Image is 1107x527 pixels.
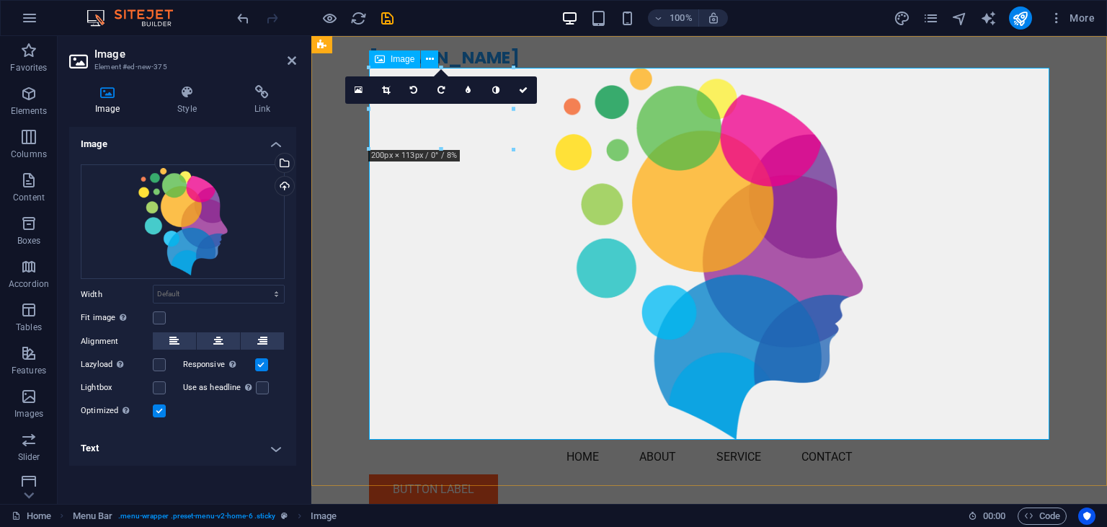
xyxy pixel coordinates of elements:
[81,333,153,350] label: Alignment
[73,508,113,525] span: Click to select. Double-click to edit
[1044,6,1101,30] button: More
[81,309,153,327] label: Fit image
[1049,11,1095,25] span: More
[400,76,427,104] a: Rotate left 90°
[183,379,256,397] label: Use as headline
[12,508,51,525] a: Click to cancel selection. Double-click to open Pages
[391,55,414,63] span: Image
[980,10,997,27] i: AI Writer
[73,508,337,525] nav: breadcrumb
[81,164,285,279] div: logoea-Aqe3_qo6mCAwX9w4LQnRDw.png
[12,365,46,376] p: Features
[951,10,968,27] i: Navigator
[894,10,910,27] i: Design (Ctrl+Alt+Y)
[455,76,482,104] a: Blur
[94,48,296,61] h2: Image
[14,408,44,420] p: Images
[350,9,367,27] button: reload
[69,431,296,466] h4: Text
[321,9,338,27] button: Click here to leave preview mode and continue editing
[427,76,455,104] a: Rotate right 90°
[894,9,911,27] button: design
[17,235,41,247] p: Boxes
[234,9,252,27] button: undo
[11,105,48,117] p: Elements
[183,356,255,373] label: Responsive
[83,9,191,27] img: Editor Logo
[1018,508,1067,525] button: Code
[1012,10,1028,27] i: Publish
[81,379,153,397] label: Lightbox
[81,291,153,298] label: Width
[379,10,396,27] i: Save (Ctrl+S)
[69,127,296,153] h4: Image
[1078,508,1095,525] button: Usercentrics
[1024,508,1060,525] span: Code
[228,85,296,115] h4: Link
[118,508,275,525] span: . menu-wrapper .preset-menu-v2-home-6 .sticky
[378,9,396,27] button: save
[980,9,997,27] button: text_generator
[510,76,537,104] a: Confirm ( Ctrl ⏎ )
[13,192,45,203] p: Content
[10,62,47,74] p: Favorites
[11,149,47,160] p: Columns
[94,61,267,74] h3: Element #ed-new-375
[345,76,373,104] a: Select files from the file manager, stock photos, or upload file(s)
[235,10,252,27] i: Undo: Change image (Ctrl+Z)
[151,85,228,115] h4: Style
[968,508,1006,525] h6: Session time
[9,278,49,290] p: Accordion
[993,510,995,521] span: :
[69,85,151,115] h4: Image
[707,12,720,25] i: On resize automatically adjust zoom level to fit chosen device.
[350,10,367,27] i: Reload page
[311,508,337,525] span: Click to select. Double-click to edit
[922,9,940,27] button: pages
[951,9,969,27] button: navigator
[81,402,153,420] label: Optimized
[983,508,1005,525] span: 00 00
[922,10,939,27] i: Pages (Ctrl+Alt+S)
[482,76,510,104] a: Greyscale
[281,512,288,520] i: This element is a customizable preset
[648,9,699,27] button: 100%
[16,322,42,333] p: Tables
[81,356,153,373] label: Lazyload
[18,451,40,463] p: Slider
[670,9,693,27] h6: 100%
[1009,6,1032,30] button: publish
[373,76,400,104] a: Crop mode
